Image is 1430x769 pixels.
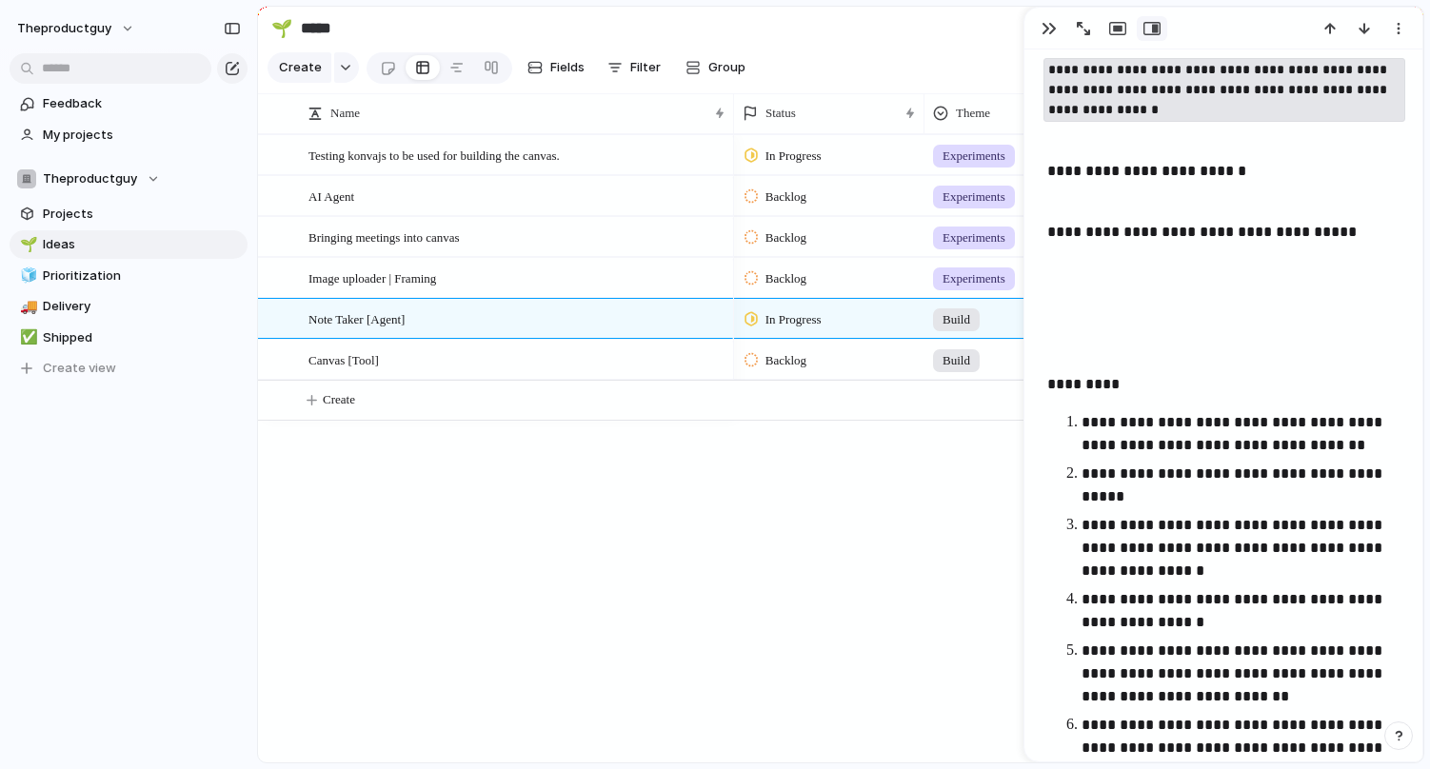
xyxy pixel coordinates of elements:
span: Create [279,58,322,77]
span: Canvas [Tool] [308,348,379,370]
button: Fields [520,52,592,83]
span: Experiments [943,187,1005,207]
div: 🧊 [20,265,33,286]
span: Experiments [943,269,1005,288]
span: Prioritization [43,266,241,286]
span: Testing konvajs to be used for building the canvas. [308,144,560,166]
button: 🚚 [17,297,36,316]
button: theproductguy [9,13,145,44]
span: Note Taker [Agent] [308,307,405,329]
a: Feedback [10,89,248,118]
button: 🧊 [17,266,36,286]
div: 🌱 [20,234,33,256]
button: 🌱 [267,13,297,44]
span: Create view [43,359,116,378]
button: Create view [10,354,248,383]
span: theproductguy [17,19,111,38]
span: Build [943,351,970,370]
span: Backlog [765,228,806,247]
button: Theproductguy [10,165,248,193]
span: AI Agent [308,185,354,207]
span: Backlog [765,351,806,370]
a: 🧊Prioritization [10,262,248,290]
button: ✅ [17,328,36,347]
button: Group [676,52,755,83]
div: 🌱 [271,15,292,41]
button: Create [268,52,331,83]
a: 🚚Delivery [10,292,248,321]
button: 🌱 [17,235,36,254]
span: Shipped [43,328,241,347]
span: Build [943,310,970,329]
span: Theme [956,104,990,123]
span: Projects [43,205,241,224]
span: My projects [43,126,241,145]
div: ✅ [20,326,33,348]
span: Backlog [765,269,806,288]
span: Experiments [943,147,1005,166]
a: 🌱Ideas [10,230,248,259]
span: In Progress [765,310,822,329]
a: Projects [10,200,248,228]
span: Filter [630,58,661,77]
span: Name [330,104,360,123]
span: Bringing meetings into canvas [308,226,460,247]
span: Create [323,390,355,409]
div: 🚚 [20,296,33,318]
span: Delivery [43,297,241,316]
span: In Progress [765,147,822,166]
a: ✅Shipped [10,324,248,352]
span: Experiments [943,228,1005,247]
span: Theproductguy [43,169,137,188]
span: Backlog [765,187,806,207]
button: Filter [600,52,668,83]
a: My projects [10,121,248,149]
span: Image uploader | Framing [308,266,436,288]
span: Feedback [43,94,241,113]
span: Status [765,104,796,123]
span: Group [708,58,745,77]
span: Fields [550,58,585,77]
span: Ideas [43,235,241,254]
